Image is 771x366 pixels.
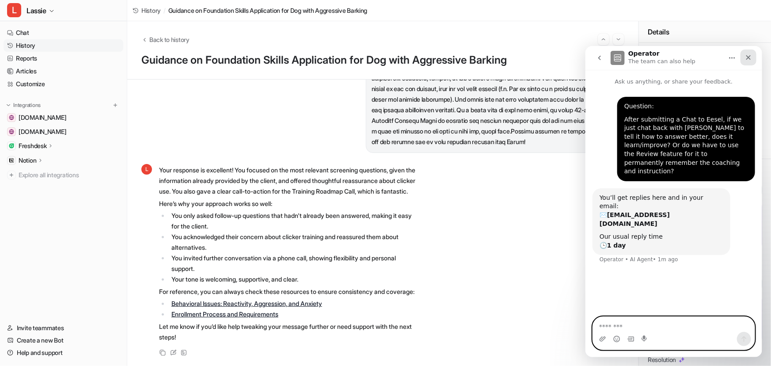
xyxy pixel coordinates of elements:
[639,21,771,43] div: Details
[9,143,14,149] img: Freshdesk
[169,210,418,232] li: You only asked follow-up questions that hadn't already been answered, making it easy for the client.
[600,35,607,43] img: Previous session
[149,35,190,44] span: Back to history
[133,6,161,15] a: History
[4,169,123,181] a: Explore all integrations
[141,164,152,175] span: L
[141,35,190,44] button: Back to history
[4,78,123,90] a: Customize
[4,126,123,138] a: online.whenhoundsfly.com[DOMAIN_NAME]
[19,127,66,136] span: [DOMAIN_NAME]
[4,111,123,124] a: www.whenhoundsfly.com[DOMAIN_NAME]
[19,156,36,165] p: Notion
[159,321,418,343] p: Let me know if you’d like help tweaking your message further or need support with the next steps!
[159,165,418,197] p: Your response is excellent! You focused on the most relevant screening questions, given the infor...
[598,34,609,45] button: Go to previous session
[9,115,14,120] img: www.whenhoundsfly.com
[613,34,624,45] button: Go to next session
[159,198,418,209] p: Here’s why your approach works so well:
[19,113,66,122] span: [DOMAIN_NAME]
[13,102,41,109] p: Integrations
[4,101,43,110] button: Integrations
[19,168,120,182] span: Explore all integrations
[169,274,418,285] li: Your tone is welcoming, supportive, and clear.
[648,355,676,364] p: Resolution
[168,6,368,15] span: Guidance on Foundation Skills Application for Dog with Aggressive Barking
[141,54,624,67] h1: Guidance on Foundation Skills Application for Dog with Aggressive Barking
[9,158,14,163] img: Notion
[163,6,166,15] span: /
[171,300,322,307] a: Behavioral Issues: Reactivity, Aggression, and Anxiety
[4,52,123,65] a: Reports
[585,46,762,357] iframe: Intercom live chat
[171,310,278,318] a: Enrollment Process and Requirements
[112,102,118,108] img: menu_add.svg
[4,39,123,52] a: History
[4,334,123,347] a: Create a new Bot
[7,3,21,17] span: L
[4,27,123,39] a: Chat
[5,102,11,108] img: expand menu
[27,4,46,17] span: Lassie
[159,286,418,297] p: For reference, you can always check these resources to ensure consistency and coverage:
[7,171,16,179] img: explore all integrations
[4,65,123,77] a: Articles
[169,232,418,253] li: You acknowledged their concern about clicker training and reassured them about alternatives.
[9,129,14,134] img: online.whenhoundsfly.com
[4,322,123,334] a: Invite teammates
[4,347,123,359] a: Help and support
[19,141,46,150] p: Freshdesk
[615,35,622,43] img: Next session
[169,253,418,274] li: You invited further conversation via a phone call, showing flexibility and personal support.
[141,6,161,15] span: History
